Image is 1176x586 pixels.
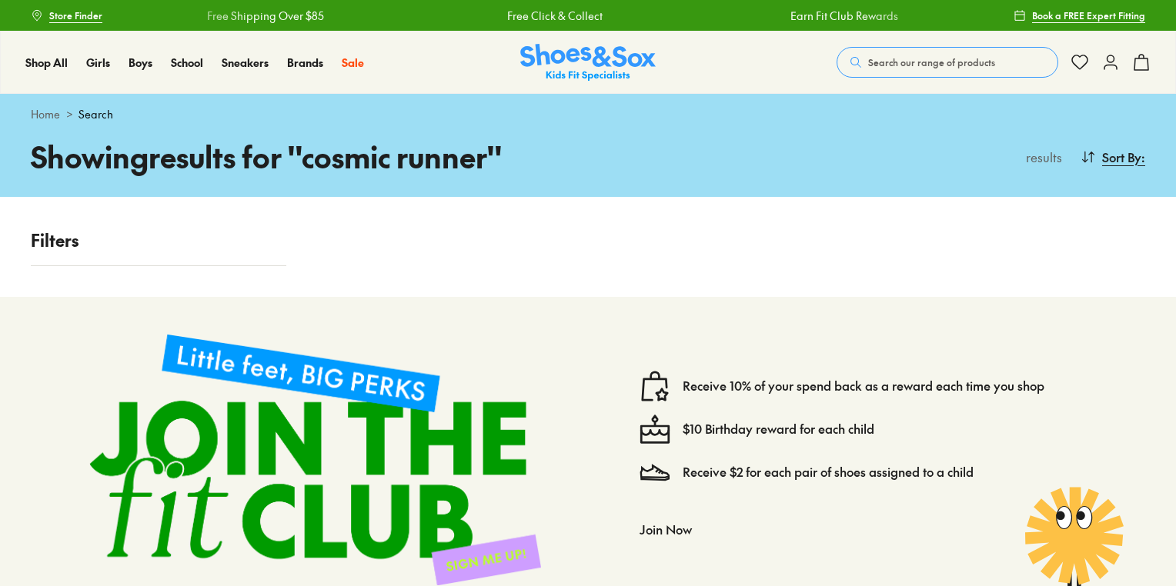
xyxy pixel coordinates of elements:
p: Filters [31,228,286,253]
a: Boys [129,55,152,71]
div: > [31,106,1145,122]
a: Home [31,106,60,122]
span: Search our range of products [868,55,995,69]
a: Sneakers [222,55,269,71]
img: vector1.svg [640,371,670,401]
span: Sort By [1102,148,1141,166]
span: : [1141,148,1145,166]
span: Search [79,106,113,122]
img: Vector_3098.svg [640,457,670,488]
span: Brands [287,55,323,70]
a: Brands [287,55,323,71]
a: Book a FREE Expert Fitting [1014,2,1145,29]
button: Search our range of products [837,47,1058,78]
span: Store Finder [49,8,102,22]
a: Shop All [25,55,68,71]
a: Sale [342,55,364,71]
a: Receive $2 for each pair of shoes assigned to a child [683,464,974,481]
a: School [171,55,203,71]
a: Earn Fit Club Rewards [790,8,898,24]
span: Boys [129,55,152,70]
a: Shoes & Sox [520,44,656,82]
a: Free Click & Collect [507,8,603,24]
a: Girls [86,55,110,71]
img: SNS_Logo_Responsive.svg [520,44,656,82]
span: Girls [86,55,110,70]
h1: Showing results for " cosmic runner " [31,135,588,178]
button: Sort By: [1081,140,1145,174]
span: Sneakers [222,55,269,70]
span: Shop All [25,55,68,70]
button: Join Now [640,512,692,546]
a: Receive 10% of your spend back as a reward each time you shop [683,378,1044,395]
p: results [1020,148,1062,166]
img: cake--candle-birthday-event-special-sweet-cake-bake.svg [640,414,670,444]
a: Free Shipping Over $85 [207,8,324,24]
span: Sale [342,55,364,70]
a: $10 Birthday reward for each child [683,421,874,438]
span: Book a FREE Expert Fitting [1032,8,1145,22]
span: School [171,55,203,70]
a: Store Finder [31,2,102,29]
